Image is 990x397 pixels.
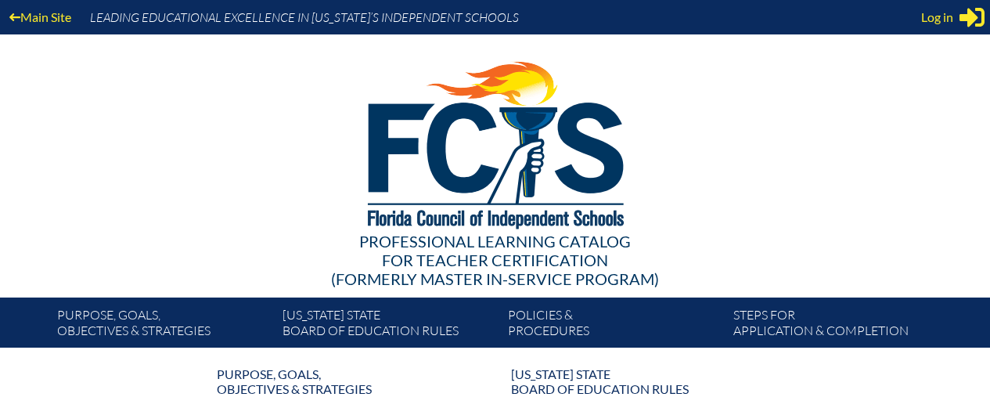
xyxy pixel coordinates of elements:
svg: Sign in or register [959,5,985,30]
a: Main Site [3,6,77,27]
span: for Teacher Certification [382,251,608,269]
a: [US_STATE] StateBoard of Education rules [276,304,502,348]
a: Policies &Procedures [502,304,727,348]
div: Professional Learning Catalog (formerly Master In-service Program) [45,232,946,288]
img: FCISlogo221.eps [333,34,657,248]
span: Log in [921,8,953,27]
a: Purpose, goals,objectives & strategies [51,304,276,348]
a: Steps forapplication & completion [727,304,952,348]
